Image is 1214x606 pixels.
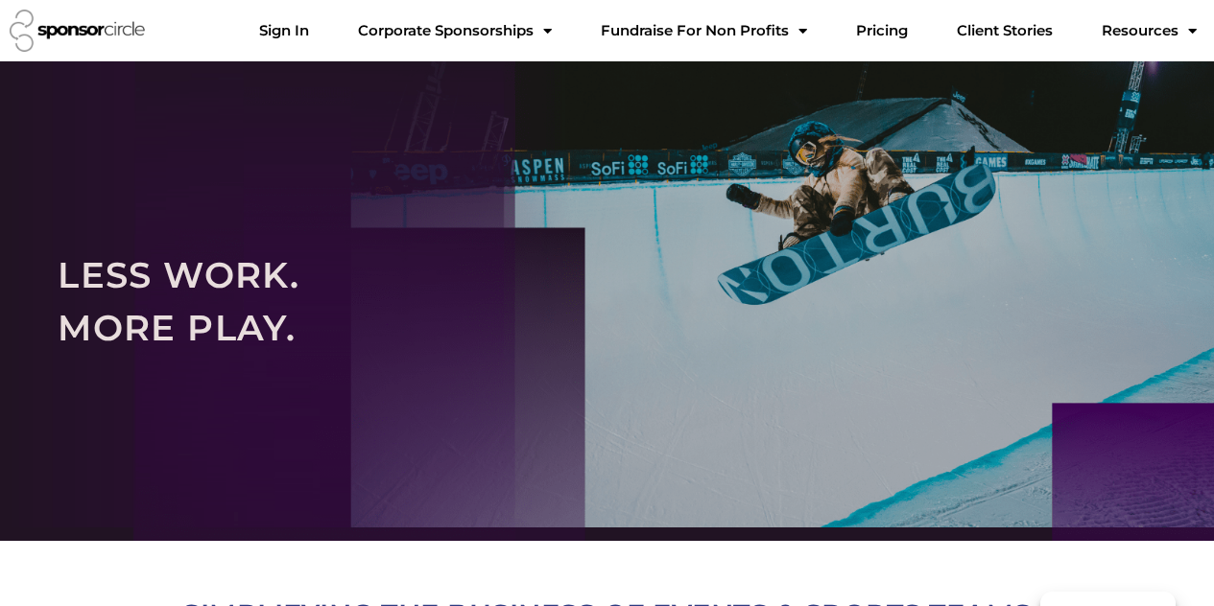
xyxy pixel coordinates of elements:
a: Resources [1086,12,1212,50]
img: Sponsor Circle logo [10,10,145,52]
h2: LESS WORK. MORE PLAY. [58,248,1156,355]
a: Sign In [244,12,324,50]
a: Fundraise For Non ProfitsMenu Toggle [585,12,822,50]
nav: Menu [244,12,1212,50]
a: Pricing [841,12,923,50]
a: Corporate SponsorshipsMenu Toggle [343,12,567,50]
a: Client Stories [941,12,1068,50]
